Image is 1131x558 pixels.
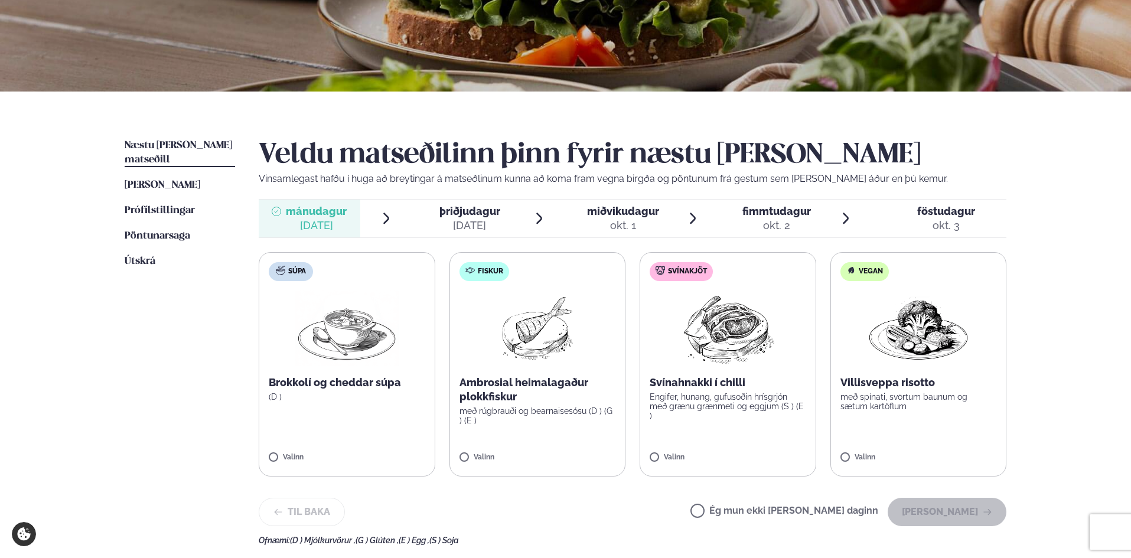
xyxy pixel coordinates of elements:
[587,205,659,217] span: miðvikudagur
[840,392,997,411] p: með spínati, svörtum baunum og sætum kartöflum
[459,406,616,425] p: með rúgbrauði og bearnaisesósu (D ) (G ) (E )
[846,266,856,275] img: Vegan.svg
[259,498,345,526] button: Til baka
[459,376,616,404] p: Ambrosial heimalagaður plokkfiskur
[290,536,356,545] span: (D ) Mjólkurvörur ,
[269,392,425,402] p: (D )
[125,254,155,269] a: Útskrá
[439,218,500,233] div: [DATE]
[742,218,811,233] div: okt. 2
[356,536,399,545] span: (G ) Glúten ,
[12,522,36,546] a: Cookie settings
[125,205,195,216] span: Prófílstillingar
[500,291,575,366] img: fish.png
[439,205,500,217] span: þriðjudagur
[668,267,707,276] span: Svínakjöt
[587,218,659,233] div: okt. 1
[125,204,195,218] a: Prófílstillingar
[840,376,997,390] p: Villisveppa risotto
[917,218,975,233] div: okt. 3
[465,266,475,275] img: fish.svg
[125,139,235,167] a: Næstu [PERSON_NAME] matseðill
[676,291,780,366] img: Pork-Meat.png
[656,266,665,275] img: pork.svg
[286,218,347,233] div: [DATE]
[478,267,503,276] span: Fiskur
[259,536,1006,545] div: Ofnæmi:
[286,205,347,217] span: mánudagur
[399,536,429,545] span: (E ) Egg ,
[888,498,1006,526] button: [PERSON_NAME]
[125,141,232,165] span: Næstu [PERSON_NAME] matseðill
[288,267,306,276] span: Súpa
[269,376,425,390] p: Brokkolí og cheddar súpa
[295,291,399,366] img: Soup.png
[429,536,459,545] span: (S ) Soja
[742,205,811,217] span: fimmtudagur
[650,392,806,420] p: Engifer, hunang, gufusoðin hrísgrjón með grænu grænmeti og eggjum (S ) (E )
[259,139,1006,172] h2: Veldu matseðilinn þinn fyrir næstu [PERSON_NAME]
[917,205,975,217] span: föstudagur
[125,231,190,241] span: Pöntunarsaga
[866,291,970,366] img: Vegan.png
[125,229,190,243] a: Pöntunarsaga
[859,267,883,276] span: Vegan
[650,376,806,390] p: Svínahnakki í chilli
[259,172,1006,186] p: Vinsamlegast hafðu í huga að breytingar á matseðlinum kunna að koma fram vegna birgða og pöntunum...
[125,180,200,190] span: [PERSON_NAME]
[276,266,285,275] img: soup.svg
[125,256,155,266] span: Útskrá
[125,178,200,192] a: [PERSON_NAME]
